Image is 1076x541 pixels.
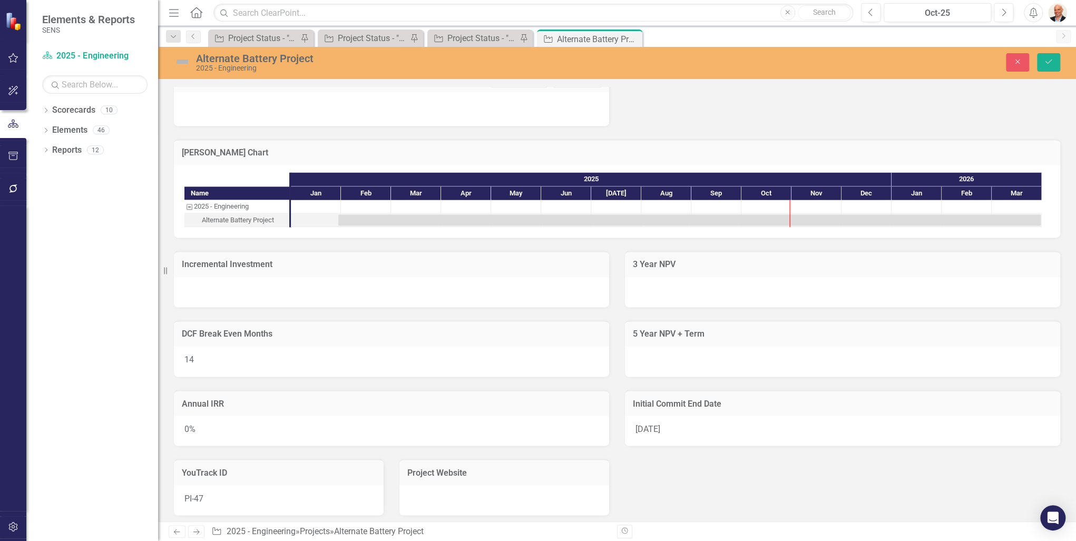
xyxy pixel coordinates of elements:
div: Oct [741,186,791,200]
h3: Project Website [407,468,601,477]
h3: 3 Year NPV [633,260,1052,269]
button: Oct-25 [884,3,991,22]
span: [DATE] [635,424,660,434]
div: 2025 - Engineering [184,200,289,213]
div: Apr [441,186,491,200]
span: Elements & Reports [42,13,135,26]
div: 12 [87,145,104,154]
span: Search [813,8,835,16]
span: 14 [184,355,194,365]
h3: Annual IRR [182,399,601,408]
li: New manufacturing equipment investigation in-progress [24,41,409,53]
a: Scorecards [52,104,95,116]
div: May [491,186,541,200]
img: ClearPoint Strategy [5,11,25,31]
h3: Incremental Investment [182,260,601,269]
div: Alternate Battery Project [196,53,672,64]
img: Don Nohavec [1048,3,1067,22]
div: Dec [842,186,892,200]
div: Alternate Battery Project [334,526,424,536]
div: Nov [791,186,842,200]
div: Jan [892,186,942,200]
div: 10 [101,106,118,115]
div: Feb [942,186,992,200]
h3: YouTrack ID [182,468,376,477]
div: Project Status - "B" Priorities [338,32,407,45]
div: Alternate Battery Project [202,213,274,227]
div: Alternate Battery Project [557,33,640,46]
a: 2025 - Engineering [42,50,148,62]
div: Mar [992,186,1042,200]
div: Task: 2025 - Engineering Start date: 2025-01-30 End date: 2025-01-31 [184,200,289,213]
li: Software effort resource change [24,15,409,28]
div: 2026 [892,172,1042,186]
h3: DCF Break Even Months [182,329,601,339]
div: 2025 [291,172,892,186]
div: 46 [93,126,110,135]
a: Project Status - "C" Priorities [430,32,517,45]
input: Search Below... [42,75,148,94]
input: Search ClearPoint... [213,4,853,22]
a: Reports [52,144,82,156]
div: Jul [591,186,641,200]
div: Name [184,186,289,200]
li: Schedule under revision [24,3,409,15]
div: Aug [641,186,691,200]
div: Sep [691,186,741,200]
a: Project Status - "B" Priorities [320,32,407,45]
a: Elements [52,124,87,136]
h3: [PERSON_NAME] Chart [182,148,1052,158]
div: » » [211,526,609,538]
div: Jan [291,186,341,200]
h3: Initial Commit End Date [633,399,1052,408]
h3: 5 Year NPV + Term [633,329,1052,339]
a: Project Status - "A" Priorities [211,32,298,45]
div: Project Status - "A" Priorities [228,32,298,45]
img: Not Defined [174,53,191,70]
div: Alternate Battery Project [184,213,289,227]
a: Projects [300,526,330,536]
div: Open Intercom Messenger [1040,505,1065,530]
div: 2025 - Engineering [196,64,672,72]
div: 2025 - Engineering [194,200,249,213]
div: Jun [541,186,591,200]
button: Search [798,5,850,20]
div: Task: Start date: 2025-01-30 End date: 2026-03-31 [184,213,289,227]
span: PI-47 [184,493,203,503]
a: 2025 - Engineering [227,526,296,536]
div: Feb [341,186,391,200]
li: Design for Manufacturability (DFM) team working [24,28,409,41]
span: 0% [184,424,195,434]
div: Mar [391,186,441,200]
div: Task: Start date: 2025-01-30 End date: 2026-03-31 [338,214,1041,225]
div: Oct-25 [887,7,987,19]
small: SENS [42,26,135,34]
div: Project Status - "C" Priorities [447,32,517,45]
